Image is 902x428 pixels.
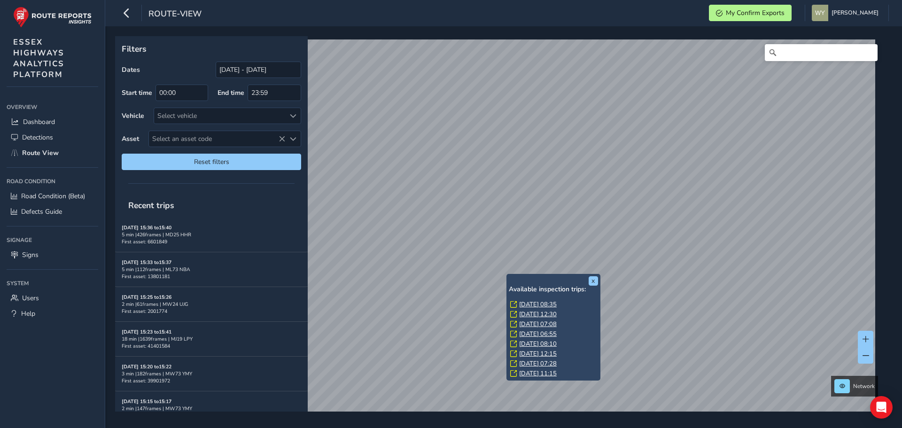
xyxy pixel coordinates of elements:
[122,301,301,308] div: 2 min | 61 frames | MW24 UJG
[13,7,92,28] img: rr logo
[812,5,828,21] img: diamond-layout
[709,5,792,21] button: My Confirm Exports
[519,300,557,309] a: [DATE] 08:35
[122,134,139,143] label: Asset
[122,224,171,231] strong: [DATE] 15:36 to 15:40
[7,130,98,145] a: Detections
[7,290,98,306] a: Users
[7,233,98,247] div: Signage
[519,379,557,388] a: [DATE] 12:29
[519,330,557,338] a: [DATE] 06:55
[7,276,98,290] div: System
[154,108,285,124] div: Select vehicle
[7,174,98,188] div: Road Condition
[21,207,62,216] span: Defects Guide
[7,247,98,263] a: Signs
[22,148,59,157] span: Route View
[7,145,98,161] a: Route View
[118,39,875,422] canvas: Map
[122,398,171,405] strong: [DATE] 15:15 to 15:17
[122,363,171,370] strong: [DATE] 15:20 to 15:22
[812,5,882,21] button: [PERSON_NAME]
[7,100,98,114] div: Overview
[122,377,170,384] span: First asset: 39901972
[218,88,244,97] label: End time
[122,88,152,97] label: Start time
[870,396,893,419] div: Open Intercom Messenger
[122,335,301,342] div: 18 min | 1639 frames | MJ19 LPY
[7,114,98,130] a: Dashboard
[22,250,39,259] span: Signs
[122,273,170,280] span: First asset: 13801181
[519,320,557,328] a: [DATE] 07:08
[122,111,144,120] label: Vehicle
[519,340,557,348] a: [DATE] 08:10
[122,259,171,266] strong: [DATE] 15:33 to 15:37
[21,192,85,201] span: Road Condition (Beta)
[519,310,557,319] a: [DATE] 12:30
[122,238,167,245] span: First asset: 6601849
[519,350,557,358] a: [DATE] 12:15
[832,5,879,21] span: [PERSON_NAME]
[22,133,53,142] span: Detections
[589,276,598,286] button: x
[129,157,294,166] span: Reset filters
[7,306,98,321] a: Help
[285,131,301,147] div: Select an asset code
[22,294,39,303] span: Users
[519,369,557,378] a: [DATE] 11:15
[122,193,181,218] span: Recent trips
[148,8,202,21] span: route-view
[853,382,875,390] span: Network
[122,231,301,238] div: 5 min | 426 frames | MD25 HHR
[122,308,167,315] span: First asset: 2001774
[122,43,301,55] p: Filters
[23,117,55,126] span: Dashboard
[122,328,171,335] strong: [DATE] 15:23 to 15:41
[122,154,301,170] button: Reset filters
[726,8,785,17] span: My Confirm Exports
[122,65,140,74] label: Dates
[21,309,35,318] span: Help
[13,37,64,80] span: ESSEX HIGHWAYS ANALYTICS PLATFORM
[519,359,557,368] a: [DATE] 07:28
[122,405,301,412] div: 2 min | 147 frames | MW73 YMY
[122,266,301,273] div: 5 min | 112 frames | ML73 NBA
[122,294,171,301] strong: [DATE] 15:25 to 15:26
[122,370,301,377] div: 3 min | 182 frames | MW73 YMY
[122,342,170,350] span: First asset: 41401584
[149,131,285,147] span: Select an asset code
[7,188,98,204] a: Road Condition (Beta)
[7,204,98,219] a: Defects Guide
[509,286,598,294] h6: Available inspection trips:
[765,44,878,61] input: Search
